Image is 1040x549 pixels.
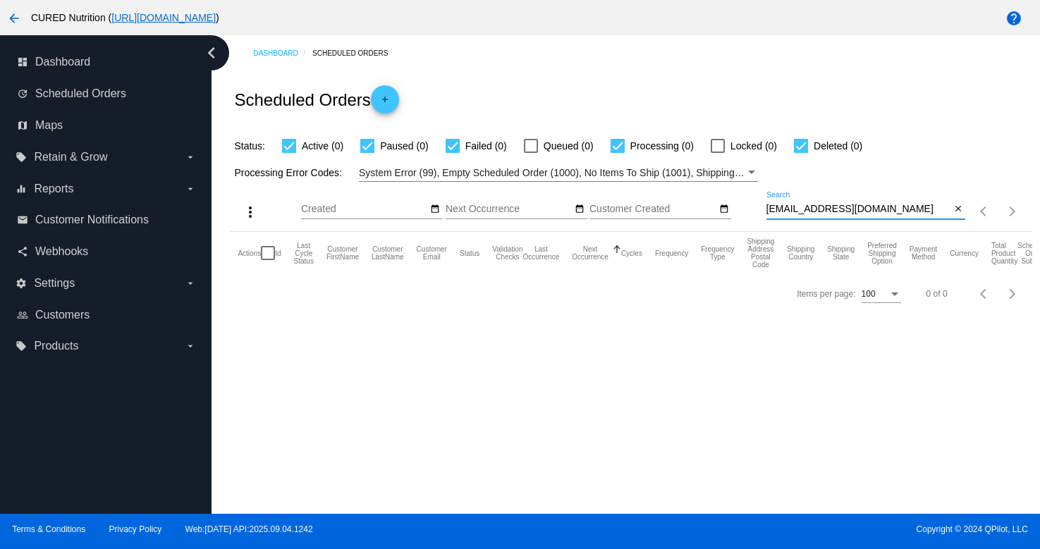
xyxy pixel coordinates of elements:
[460,249,479,257] button: Change sorting for Status
[950,202,965,217] button: Clear
[377,94,393,111] mat-icon: add
[35,214,149,226] span: Customer Notifications
[275,249,281,257] button: Change sorting for Id
[17,82,196,105] a: update Scheduled Orders
[630,137,694,154] span: Processing (0)
[17,120,28,131] i: map
[589,204,716,215] input: Customer Created
[312,42,400,64] a: Scheduled Orders
[35,119,63,132] span: Maps
[35,245,88,258] span: Webhooks
[787,245,814,261] button: Change sorting for ShippingCountry
[16,278,27,289] i: settings
[430,204,440,215] mat-icon: date_range
[17,56,28,68] i: dashboard
[185,278,196,289] i: arrow_drop_down
[238,232,261,274] mat-header-cell: Actions
[253,42,312,64] a: Dashboard
[572,245,608,261] button: Change sorting for NextOccurrenceUtc
[970,197,998,226] button: Previous page
[234,140,265,152] span: Status:
[185,524,313,534] a: Web:[DATE] API:2025.09.04.1242
[766,204,951,215] input: Search
[523,245,560,261] button: Change sorting for LastOccurrenceUtc
[16,340,27,352] i: local_offer
[16,152,27,163] i: local_offer
[465,137,507,154] span: Failed (0)
[200,42,223,64] i: chevron_left
[109,524,162,534] a: Privacy Policy
[827,245,855,261] button: Change sorting for ShippingState
[544,137,594,154] span: Queued (0)
[242,204,259,221] mat-icon: more_vert
[532,524,1028,534] span: Copyright © 2024 QPilot, LLC
[1005,10,1022,27] mat-icon: help
[35,309,90,321] span: Customers
[797,289,855,299] div: Items per page:
[575,204,585,215] mat-icon: date_range
[17,246,28,257] i: share
[446,204,573,215] input: Next Occurrence
[185,152,196,163] i: arrow_drop_down
[35,87,126,100] span: Scheduled Orders
[185,183,196,195] i: arrow_drop_down
[234,167,342,178] span: Processing Error Codes:
[17,209,196,231] a: email Customer Notifications
[380,137,428,154] span: Paused (0)
[16,183,27,195] i: equalizer
[862,289,876,299] span: 100
[34,151,107,164] span: Retain & Grow
[301,204,428,215] input: Created
[17,304,196,326] a: people_outline Customers
[372,245,404,261] button: Change sorting for CustomerLastName
[970,280,998,308] button: Previous page
[302,137,343,154] span: Active (0)
[17,240,196,263] a: share Webhooks
[34,340,78,352] span: Products
[12,524,85,534] a: Terms & Conditions
[719,204,729,215] mat-icon: date_range
[17,88,28,99] i: update
[492,232,522,274] mat-header-cell: Validation Checks
[926,289,948,299] div: 0 of 0
[417,245,447,261] button: Change sorting for CustomerEmail
[747,238,774,269] button: Change sorting for ShippingPostcode
[862,290,901,300] mat-select: Items per page:
[655,249,688,257] button: Change sorting for Frequency
[998,280,1027,308] button: Next page
[35,56,90,68] span: Dashboard
[34,277,75,290] span: Settings
[17,214,28,226] i: email
[185,340,196,352] i: arrow_drop_down
[294,242,314,265] button: Change sorting for LastProcessingCycleId
[701,245,734,261] button: Change sorting for FrequencyType
[31,12,219,23] span: CURED Nutrition ( )
[998,197,1027,226] button: Next page
[953,204,963,215] mat-icon: close
[17,51,196,73] a: dashboard Dashboard
[621,249,642,257] button: Change sorting for Cycles
[17,114,196,137] a: map Maps
[991,232,1017,274] mat-header-cell: Total Product Quantity
[730,137,777,154] span: Locked (0)
[6,10,23,27] mat-icon: arrow_back
[867,242,897,265] button: Change sorting for PreferredShippingOption
[234,85,398,113] h2: Scheduled Orders
[34,183,73,195] span: Reports
[17,309,28,321] i: people_outline
[950,249,979,257] button: Change sorting for CurrencyIso
[111,12,216,23] a: [URL][DOMAIN_NAME]
[326,245,359,261] button: Change sorting for CustomerFirstName
[359,164,758,182] mat-select: Filter by Processing Error Codes
[814,137,862,154] span: Deleted (0)
[910,245,937,261] button: Change sorting for PaymentMethod.Type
